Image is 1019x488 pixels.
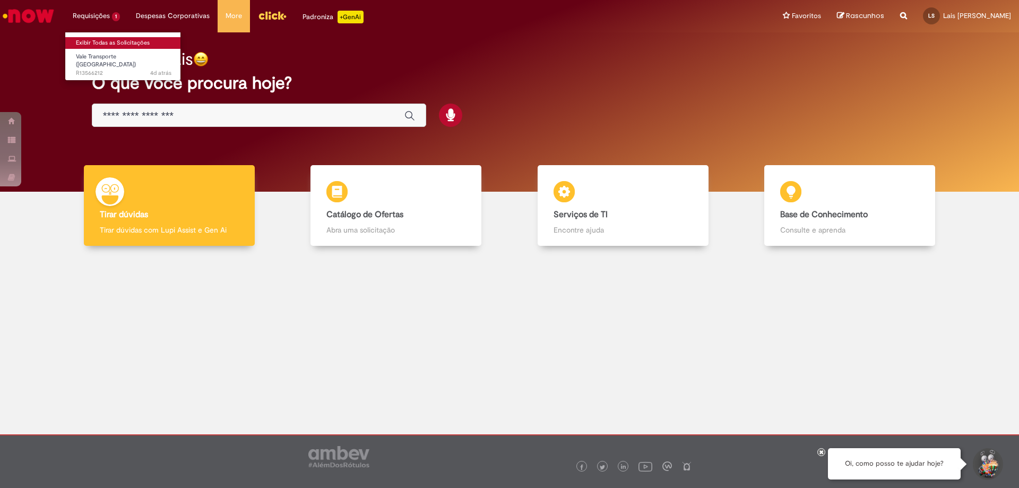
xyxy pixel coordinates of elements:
[326,209,403,220] b: Catálogo de Ofertas
[76,53,136,69] span: Vale Transporte ([GEOGRAPHIC_DATA])
[150,69,171,77] span: 4d atrás
[56,165,283,246] a: Tirar dúvidas Tirar dúvidas com Lupi Assist e Gen Ai
[226,11,242,21] span: More
[928,12,935,19] span: LS
[837,11,884,21] a: Rascunhos
[554,209,608,220] b: Serviços de TI
[554,225,693,235] p: Encontre ajuda
[846,11,884,21] span: Rascunhos
[100,225,239,235] p: Tirar dúvidas com Lupi Assist e Gen Ai
[65,51,182,74] a: Aberto R13566212 : Vale Transporte (VT)
[65,37,182,49] a: Exibir Todas as Solicitações
[100,209,148,220] b: Tirar dúvidas
[600,465,605,470] img: logo_footer_twitter.png
[303,11,364,23] div: Padroniza
[780,209,868,220] b: Base de Conhecimento
[509,165,737,246] a: Serviços de TI Encontre ajuda
[326,225,465,235] p: Abra uma solicitação
[92,74,928,92] h2: O que você procura hoje?
[258,7,287,23] img: click_logo_yellow_360x200.png
[193,52,209,67] img: happy-face.png
[73,11,110,21] span: Requisições
[971,448,1003,480] button: Iniciar Conversa de Suporte
[1,5,56,27] img: ServiceNow
[792,11,821,21] span: Favoritos
[737,165,964,246] a: Base de Conhecimento Consulte e aprenda
[682,461,692,471] img: logo_footer_naosei.png
[662,461,672,471] img: logo_footer_workplace.png
[943,11,1011,20] span: Lais [PERSON_NAME]
[150,69,171,77] time: 25/09/2025 11:40:28
[828,448,961,480] div: Oi, como posso te ajudar hoje?
[136,11,210,21] span: Despesas Corporativas
[308,446,369,467] img: logo_footer_ambev_rotulo_gray.png
[65,32,181,81] ul: Requisições
[76,69,171,78] span: R13566212
[112,12,120,21] span: 1
[283,165,510,246] a: Catálogo de Ofertas Abra uma solicitação
[780,225,919,235] p: Consulte e aprenda
[338,11,364,23] p: +GenAi
[638,459,652,473] img: logo_footer_youtube.png
[579,465,584,470] img: logo_footer_facebook.png
[621,464,626,470] img: logo_footer_linkedin.png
